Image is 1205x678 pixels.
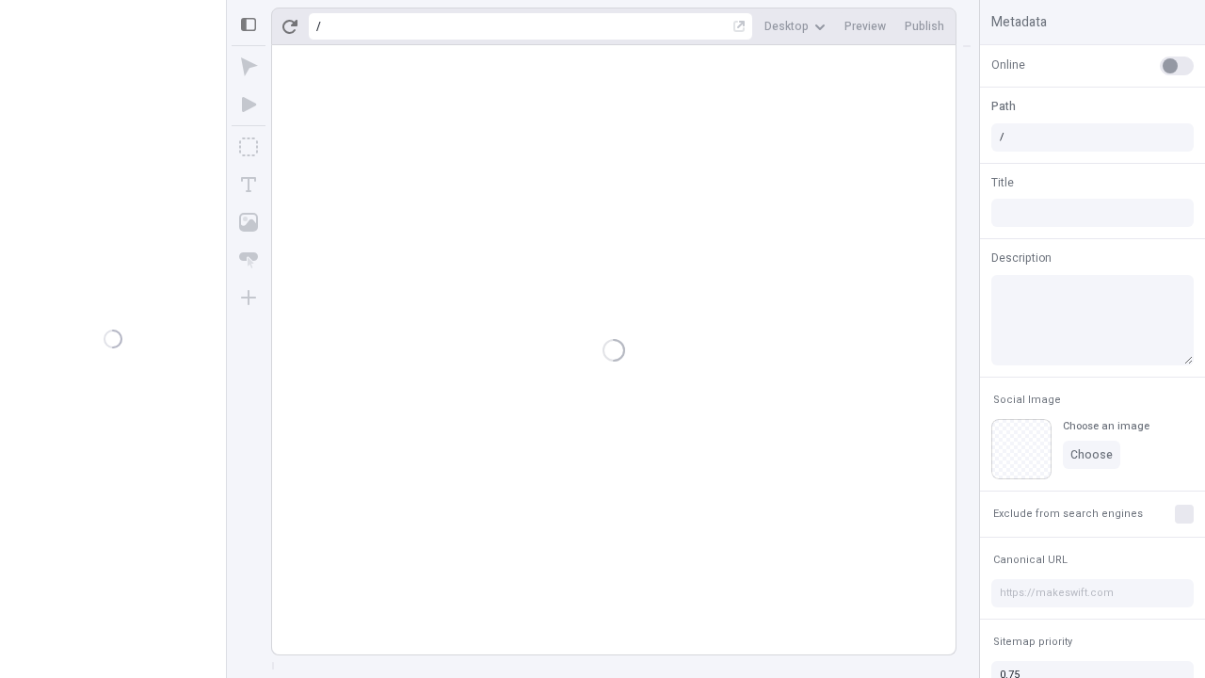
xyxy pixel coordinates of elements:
span: Path [991,98,1016,115]
span: Sitemap priority [993,635,1072,649]
button: Social Image [989,389,1065,412]
span: Social Image [993,393,1061,407]
span: Preview [844,19,886,34]
button: Button [232,243,265,277]
button: Exclude from search engines [989,503,1147,525]
button: Desktop [757,12,833,40]
button: Publish [897,12,952,40]
span: Choose [1070,447,1113,462]
button: Canonical URL [989,549,1071,572]
span: Description [991,250,1052,266]
button: Image [232,205,265,239]
button: Sitemap priority [989,631,1076,654]
button: Preview [837,12,893,40]
span: Exclude from search engines [993,507,1143,521]
div: / [316,19,321,34]
div: Choose an image [1063,419,1149,433]
button: Choose [1063,441,1120,469]
span: Title [991,174,1014,191]
span: Publish [905,19,944,34]
button: Box [232,130,265,164]
button: Text [232,168,265,202]
span: Desktop [764,19,809,34]
span: Canonical URL [993,553,1068,567]
span: Online [991,56,1025,73]
input: https://makeswift.com [991,579,1194,607]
